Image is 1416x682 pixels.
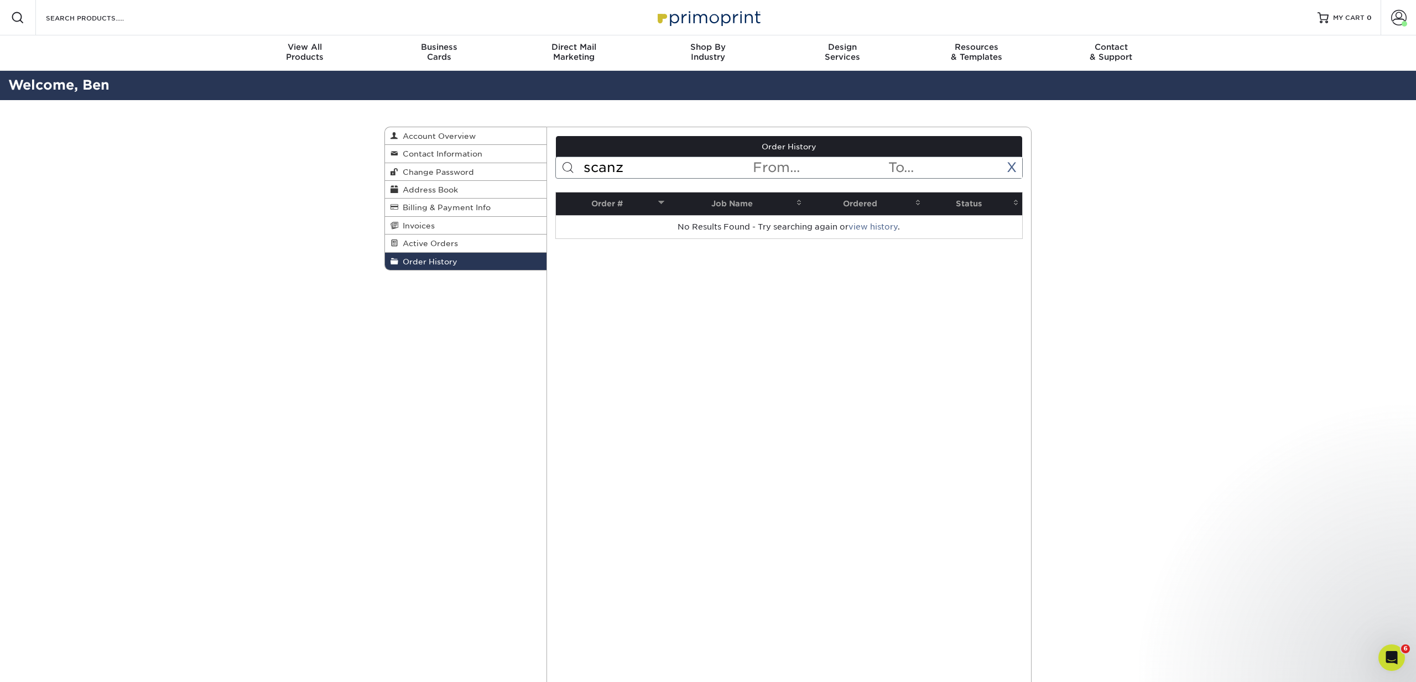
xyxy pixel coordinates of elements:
[556,192,668,215] th: Order #
[507,35,641,71] a: Direct MailMarketing
[385,127,546,145] a: Account Overview
[1044,42,1178,52] span: Contact
[398,168,474,176] span: Change Password
[641,42,775,62] div: Industry
[653,6,763,29] img: Primoprint
[385,235,546,252] a: Active Orders
[385,199,546,216] a: Billing & Payment Info
[1044,35,1178,71] a: Contact& Support
[507,42,641,62] div: Marketing
[398,149,482,158] span: Contact Information
[582,157,752,178] input: Search Orders...
[909,35,1044,71] a: Resources& Templates
[1007,159,1017,175] a: X
[398,257,457,266] span: Order History
[398,185,458,194] span: Address Book
[887,157,1022,178] input: To...
[372,42,507,62] div: Cards
[372,42,507,52] span: Business
[398,239,458,248] span: Active Orders
[1401,644,1410,653] span: 6
[238,35,372,71] a: View AllProducts
[556,136,1023,157] a: Order History
[238,42,372,62] div: Products
[398,132,476,140] span: Account Overview
[385,163,546,181] a: Change Password
[385,145,546,163] a: Contact Information
[924,192,1022,215] th: Status
[385,181,546,199] a: Address Book
[1378,644,1405,671] iframe: Intercom live chat
[775,35,909,71] a: DesignServices
[385,217,546,235] a: Invoices
[372,35,507,71] a: BusinessCards
[398,221,435,230] span: Invoices
[385,253,546,270] a: Order History
[556,215,1023,238] td: No Results Found - Try searching again or .
[641,42,775,52] span: Shop By
[848,222,898,231] a: view history
[1333,13,1365,23] span: MY CART
[805,192,924,215] th: Ordered
[775,42,909,62] div: Services
[238,42,372,52] span: View All
[398,203,491,212] span: Billing & Payment Info
[752,157,887,178] input: From...
[641,35,775,71] a: Shop ByIndustry
[507,42,641,52] span: Direct Mail
[909,42,1044,62] div: & Templates
[45,11,153,24] input: SEARCH PRODUCTS.....
[1044,42,1178,62] div: & Support
[909,42,1044,52] span: Resources
[1367,14,1372,22] span: 0
[668,192,805,215] th: Job Name
[775,42,909,52] span: Design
